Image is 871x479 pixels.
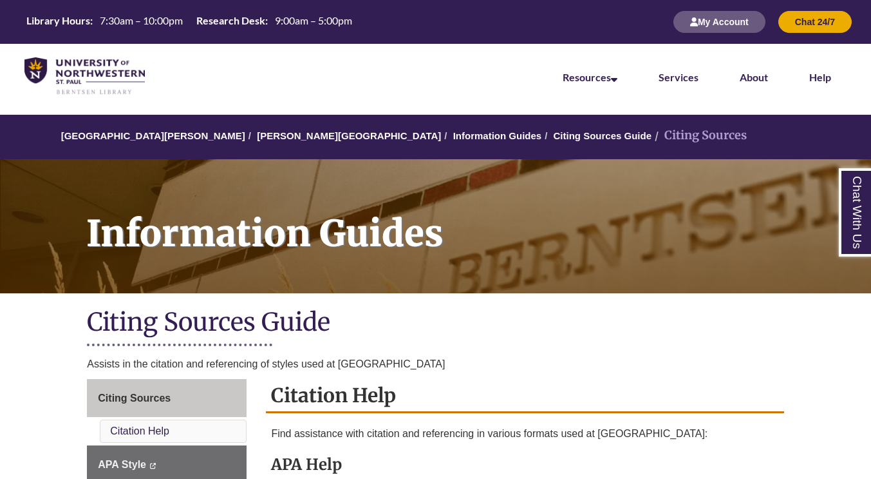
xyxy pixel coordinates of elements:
p: Find assistance with citation and referencing in various formats used at [GEOGRAPHIC_DATA]: [271,426,778,442]
button: My Account [673,11,765,33]
a: Citing Sources Guide [554,130,652,141]
h1: Citing Sources Guide [87,306,783,340]
span: 7:30am – 10:00pm [100,14,183,26]
a: Hours Today [21,14,357,31]
a: Information Guides [453,130,542,141]
a: [GEOGRAPHIC_DATA][PERSON_NAME] [61,130,245,141]
a: Services [659,71,698,83]
span: 9:00am – 5:00pm [275,14,352,26]
span: Citing Sources [98,393,171,404]
a: [PERSON_NAME][GEOGRAPHIC_DATA] [257,130,441,141]
button: Chat 24/7 [778,11,852,33]
a: Resources [563,71,617,83]
span: Assists in the citation and referencing of styles used at [GEOGRAPHIC_DATA] [87,358,445,369]
a: Citing Sources [87,379,247,418]
table: Hours Today [21,14,357,30]
h1: Information Guides [72,159,871,277]
a: Citation Help [110,425,169,436]
a: Help [809,71,831,83]
h2: Citation Help [266,379,783,413]
img: UNWSP Library Logo [24,57,145,95]
li: Citing Sources [651,126,747,145]
strong: APA Help [271,455,342,474]
th: Library Hours: [21,14,95,28]
a: Chat 24/7 [778,16,852,27]
th: Research Desk: [191,14,270,28]
span: APA Style [98,459,146,470]
a: About [740,71,768,83]
i: This link opens in a new window [149,463,156,469]
a: My Account [673,16,765,27]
